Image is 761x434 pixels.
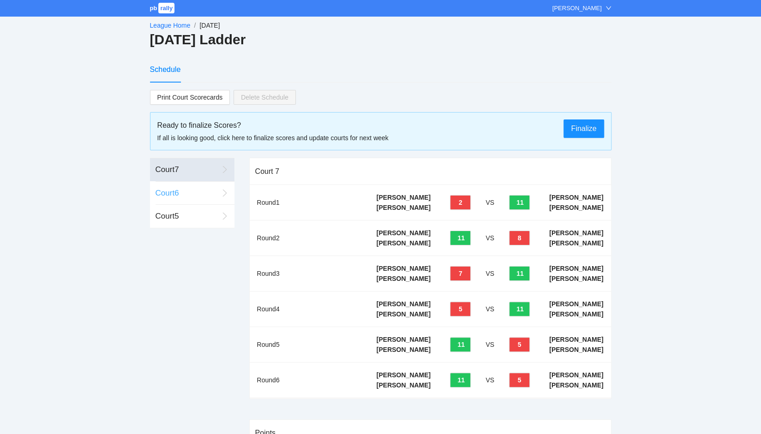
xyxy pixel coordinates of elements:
b: [PERSON_NAME] [549,204,603,211]
td: Round 4 [250,291,369,327]
b: [PERSON_NAME] [549,310,603,318]
b: [PERSON_NAME] [549,336,603,343]
b: [PERSON_NAME] [377,336,431,343]
button: 5 [450,302,471,316]
button: 11 [509,195,530,210]
td: VS [478,363,502,398]
b: [PERSON_NAME] [549,265,603,272]
span: [DATE] [199,22,220,29]
b: [PERSON_NAME] [377,371,431,379]
b: [PERSON_NAME] [377,194,431,201]
div: Schedule [150,64,181,75]
b: [PERSON_NAME] [377,381,431,389]
span: down [605,5,611,11]
b: [PERSON_NAME] [549,300,603,308]
a: League Home [150,22,191,29]
div: [PERSON_NAME] [552,4,602,13]
a: pbrally [150,5,176,12]
b: [PERSON_NAME] [377,239,431,247]
td: VS [478,291,502,327]
h2: [DATE] Ladder [150,30,611,49]
b: [PERSON_NAME] [377,300,431,308]
td: Round 3 [250,256,369,291]
div: Court 6 [156,187,218,199]
td: VS [478,220,502,256]
button: 8 [509,231,530,245]
div: Court 7 [255,158,605,184]
button: 11 [450,337,471,352]
button: 11 [509,266,530,281]
div: Court 5 [156,210,218,222]
button: 5 [509,373,530,387]
div: Court 7 [156,164,218,176]
span: rally [158,3,174,13]
span: / [194,22,196,29]
b: [PERSON_NAME] [549,229,603,237]
td: Round 1 [250,185,369,220]
td: Round 5 [250,327,369,363]
b: [PERSON_NAME] [549,381,603,389]
b: [PERSON_NAME] [549,346,603,353]
span: pb [150,5,157,12]
span: Finalize [571,123,596,134]
a: Print Court Scorecards [150,90,230,105]
button: 11 [450,373,471,387]
span: Print Court Scorecards [157,90,223,104]
b: [PERSON_NAME] [549,275,603,282]
td: VS [478,256,502,291]
button: Finalize [563,119,604,138]
button: 11 [450,231,471,245]
b: [PERSON_NAME] [377,265,431,272]
button: 5 [509,337,530,352]
b: [PERSON_NAME] [377,275,431,282]
b: [PERSON_NAME] [377,229,431,237]
b: [PERSON_NAME] [549,239,603,247]
td: Round 2 [250,220,369,256]
td: VS [478,185,502,220]
td: Round 6 [250,363,369,398]
div: If all is looking good, click here to finalize scores and update courts for next week [157,133,560,143]
div: Ready to finalize Scores? [157,119,560,131]
button: 7 [450,266,471,281]
b: [PERSON_NAME] [377,346,431,353]
b: [PERSON_NAME] [549,194,603,201]
b: [PERSON_NAME] [377,310,431,318]
b: [PERSON_NAME] [377,204,431,211]
button: 11 [509,302,530,316]
button: 2 [450,195,471,210]
b: [PERSON_NAME] [549,371,603,379]
td: VS [478,327,502,363]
